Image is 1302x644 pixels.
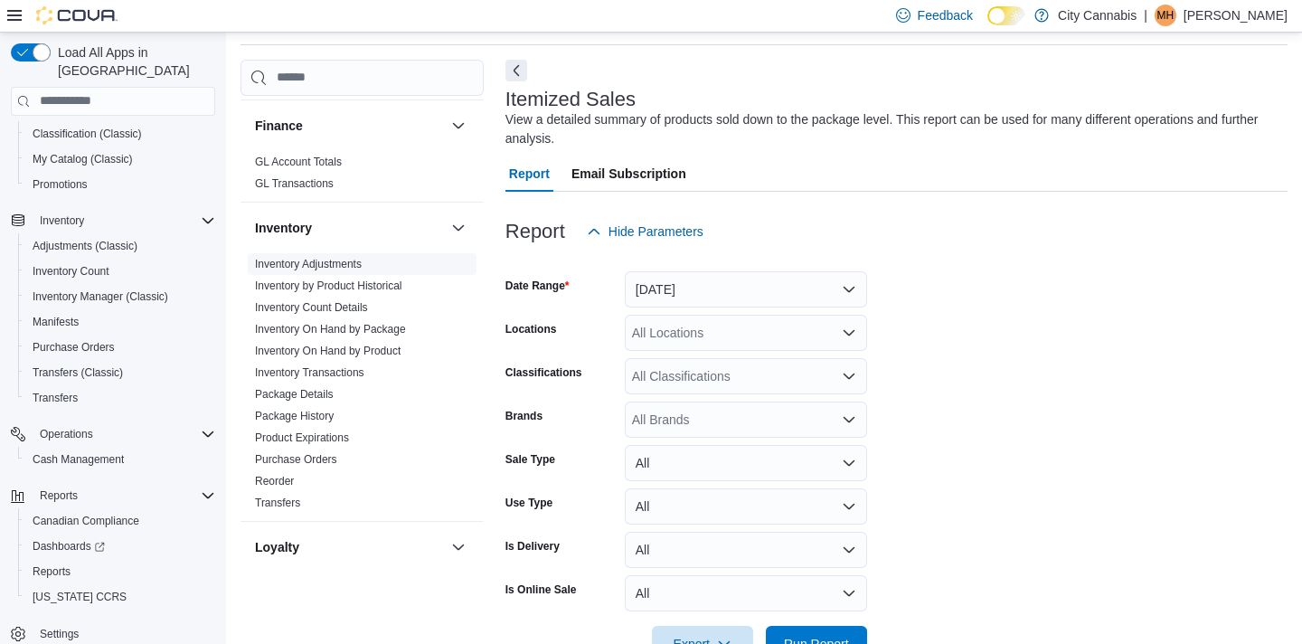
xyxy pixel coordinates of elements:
[255,496,300,510] span: Transfers
[33,210,215,232] span: Inventory
[4,421,222,447] button: Operations
[33,127,142,141] span: Classification (Classic)
[609,223,703,241] span: Hide Parameters
[255,366,364,379] a: Inventory Transactions
[505,221,565,242] h3: Report
[255,219,444,237] button: Inventory
[1144,5,1147,26] p: |
[25,510,215,532] span: Canadian Compliance
[255,117,444,135] button: Finance
[25,123,215,145] span: Classification (Classic)
[33,365,123,380] span: Transfers (Classic)
[36,6,118,24] img: Cova
[255,452,337,467] span: Purchase Orders
[33,210,91,232] button: Inventory
[25,235,215,257] span: Adjustments (Classic)
[25,362,215,384] span: Transfers (Classic)
[25,586,215,608] span: Washington CCRS
[18,559,222,584] button: Reports
[842,369,856,384] button: Open list of options
[448,115,469,137] button: Finance
[241,253,484,521] div: Inventory
[255,474,294,488] span: Reorder
[255,258,362,270] a: Inventory Adjustments
[18,172,222,197] button: Promotions
[255,387,334,402] span: Package Details
[33,452,124,467] span: Cash Management
[255,155,342,169] span: GL Account Totals
[18,534,222,559] a: Dashboards
[255,365,364,380] span: Inventory Transactions
[255,156,342,168] a: GL Account Totals
[33,264,109,279] span: Inventory Count
[255,117,303,135] h3: Finance
[255,219,312,237] h3: Inventory
[33,485,85,507] button: Reports
[509,156,550,192] span: Report
[255,279,402,293] span: Inventory by Product Historical
[25,148,140,170] a: My Catalog (Classic)
[505,452,555,467] label: Sale Type
[25,311,86,333] a: Manifests
[18,584,222,610] button: [US_STATE] CCRS
[255,431,349,444] a: Product Expirations
[25,535,215,557] span: Dashboards
[25,510,146,532] a: Canadian Compliance
[987,25,988,26] span: Dark Mode
[40,488,78,503] span: Reports
[255,410,334,422] a: Package History
[33,391,78,405] span: Transfers
[255,301,368,314] a: Inventory Count Details
[25,260,117,282] a: Inventory Count
[918,6,973,24] span: Feedback
[255,475,294,488] a: Reorder
[1058,5,1137,26] p: City Cannabis
[33,423,100,445] button: Operations
[33,315,79,329] span: Manifests
[448,217,469,239] button: Inventory
[255,576,352,591] span: Loyalty Adjustments
[18,233,222,259] button: Adjustments (Classic)
[505,110,1278,148] div: View a detailed summary of products sold down to the package level. This report can be used for m...
[18,335,222,360] button: Purchase Orders
[241,151,484,202] div: Finance
[18,284,222,309] button: Inventory Manager (Classic)
[25,286,175,308] a: Inventory Manager (Classic)
[40,627,79,641] span: Settings
[4,483,222,508] button: Reports
[25,449,215,470] span: Cash Management
[255,344,401,358] span: Inventory On Hand by Product
[33,539,105,554] span: Dashboards
[255,323,406,336] a: Inventory On Hand by Package
[625,271,867,308] button: [DATE]
[18,360,222,385] button: Transfers (Classic)
[4,208,222,233] button: Inventory
[25,286,215,308] span: Inventory Manager (Classic)
[18,385,222,411] button: Transfers
[255,538,299,556] h3: Loyalty
[255,577,352,590] a: Loyalty Adjustments
[505,89,636,110] h3: Itemized Sales
[18,121,222,147] button: Classification (Classic)
[505,60,527,81] button: Next
[255,257,362,271] span: Inventory Adjustments
[842,412,856,427] button: Open list of options
[255,538,444,556] button: Loyalty
[33,340,115,355] span: Purchase Orders
[505,279,570,293] label: Date Range
[255,279,402,292] a: Inventory by Product Historical
[1155,5,1176,26] div: Michael Holmstrom
[25,235,145,257] a: Adjustments (Classic)
[987,6,1025,25] input: Dark Mode
[25,336,215,358] span: Purchase Orders
[18,259,222,284] button: Inventory Count
[255,300,368,315] span: Inventory Count Details
[18,147,222,172] button: My Catalog (Classic)
[1157,5,1175,26] span: MH
[25,561,78,582] a: Reports
[241,573,484,623] div: Loyalty
[18,508,222,534] button: Canadian Compliance
[625,532,867,568] button: All
[33,152,133,166] span: My Catalog (Classic)
[255,409,334,423] span: Package History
